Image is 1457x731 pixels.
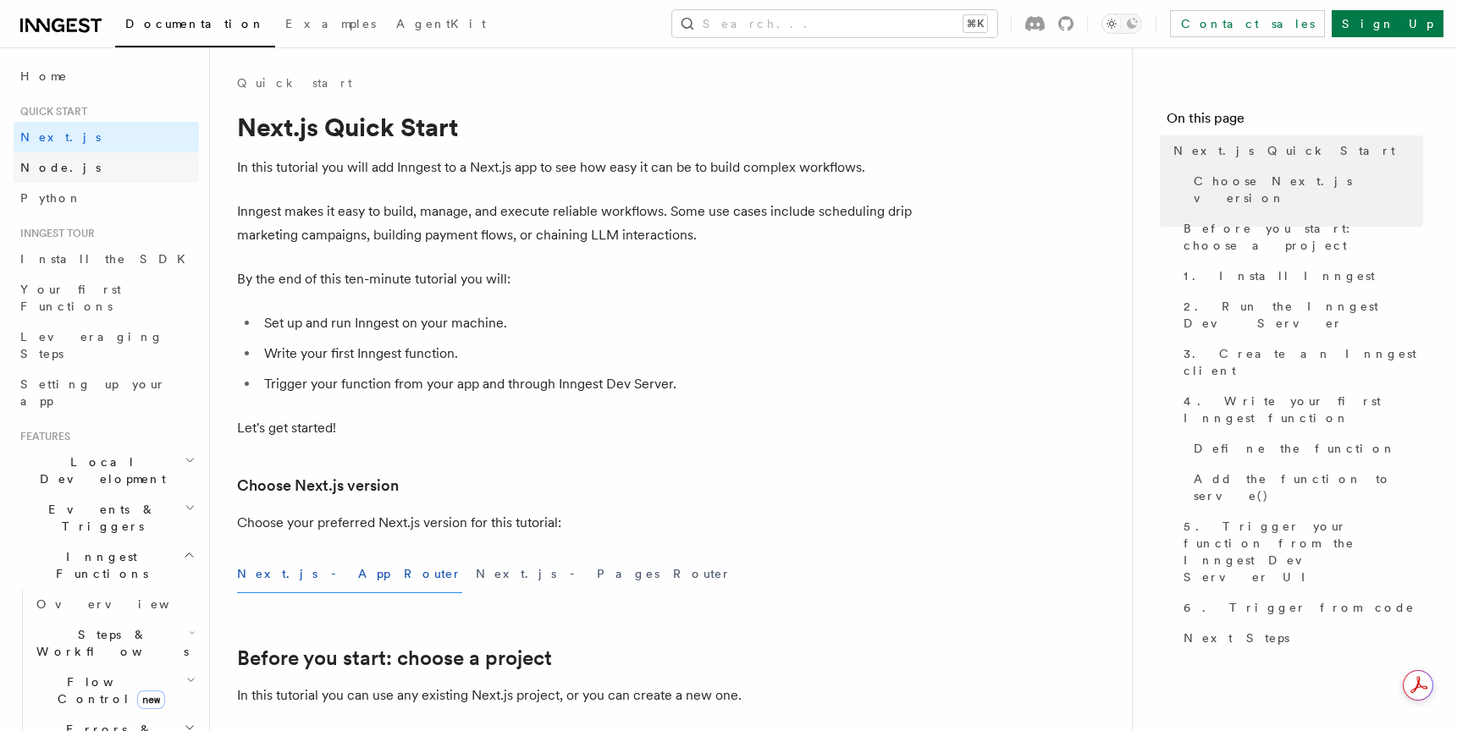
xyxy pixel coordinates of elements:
[20,68,68,85] span: Home
[14,369,199,416] a: Setting up your app
[259,342,914,365] li: Write your first Inngest function.
[1184,518,1423,585] span: 5. Trigger your function from the Inngest Dev Server UI
[14,501,185,535] span: Events & Triggers
[1177,338,1423,386] a: 3. Create an Inngest client
[237,646,552,670] a: Before you start: choose a project
[1187,166,1423,213] a: Choose Next.js version
[237,684,914,707] p: In this tutorial you can use any existing Next.js project, or you can create a new one.
[20,252,196,266] span: Install the SDK
[237,112,914,142] h1: Next.js Quick Start
[1173,142,1395,159] span: Next.js Quick Start
[14,105,87,118] span: Quick start
[1187,464,1423,511] a: Add the function to serve()
[14,322,199,369] a: Leveraging Steps
[1332,10,1443,37] a: Sign Up
[14,430,70,443] span: Features
[30,626,189,660] span: Steps & Workflows
[20,283,121,313] span: Your first Functions
[1101,14,1142,34] button: Toggle dark mode
[20,377,166,408] span: Setting up your app
[237,416,914,440] p: Let's get started!
[20,330,163,360] span: Leveraging Steps
[237,555,462,593] button: Next.js - App Router
[1177,592,1423,623] a: 6. Trigger from code
[1184,629,1289,646] span: Next Steps
[115,5,275,47] a: Documentation
[1177,291,1423,338] a: 2. Run the Inngest Dev Server
[1167,135,1423,166] a: Next.js Quick Start
[14,183,199,213] a: Python
[20,130,101,144] span: Next.js
[1187,433,1423,464] a: Define the function
[14,227,95,240] span: Inngest tour
[672,10,997,37] button: Search...⌘K
[237,74,352,91] a: Quick start
[1177,623,1423,653] a: Next Steps
[20,191,82,205] span: Python
[1184,298,1423,332] span: 2. Run the Inngest Dev Server
[14,152,199,183] a: Node.js
[963,15,987,32] kbd: ⌘K
[275,5,386,46] a: Examples
[1167,108,1423,135] h4: On this page
[237,511,914,535] p: Choose your preferred Next.js version for this tutorial:
[30,589,199,619] a: Overview
[30,619,199,667] button: Steps & Workflows
[285,17,376,30] span: Examples
[36,597,211,611] span: Overview
[1184,345,1423,379] span: 3. Create an Inngest client
[1184,599,1415,616] span: 6. Trigger from code
[237,267,914,291] p: By the end of this ten-minute tutorial you will:
[14,453,185,487] span: Local Development
[125,17,265,30] span: Documentation
[396,17,486,30] span: AgentKit
[1184,393,1423,426] span: 4. Write your first Inngest function
[14,548,183,582] span: Inngest Functions
[137,690,165,709] span: new
[20,161,101,174] span: Node.js
[1194,440,1396,457] span: Define the function
[14,122,199,152] a: Next.js
[30,673,186,707] span: Flow Control
[237,200,914,247] p: Inngest makes it easy to build, manage, and execute reliable workflows. Some use cases include sc...
[1184,220,1423,254] span: Before you start: choose a project
[14,494,199,541] button: Events & Triggers
[259,372,914,396] li: Trigger your function from your app and through Inngest Dev Server.
[14,447,199,494] button: Local Development
[237,156,914,179] p: In this tutorial you will add Inngest to a Next.js app to see how easy it can be to build complex...
[476,555,731,593] button: Next.js - Pages Router
[1177,213,1423,261] a: Before you start: choose a project
[1177,261,1423,291] a: 1. Install Inngest
[1170,10,1325,37] a: Contact sales
[1194,173,1423,206] span: Choose Next.js version
[1177,386,1423,433] a: 4. Write your first Inngest function
[259,311,914,335] li: Set up and run Inngest on your machine.
[14,541,199,589] button: Inngest Functions
[14,61,199,91] a: Home
[386,5,496,46] a: AgentKit
[14,244,199,274] a: Install the SDK
[14,274,199,322] a: Your first Functions
[30,667,199,714] button: Flow Controlnew
[1184,267,1375,284] span: 1. Install Inngest
[1177,511,1423,592] a: 5. Trigger your function from the Inngest Dev Server UI
[1194,470,1423,504] span: Add the function to serve()
[237,474,399,497] a: Choose Next.js version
